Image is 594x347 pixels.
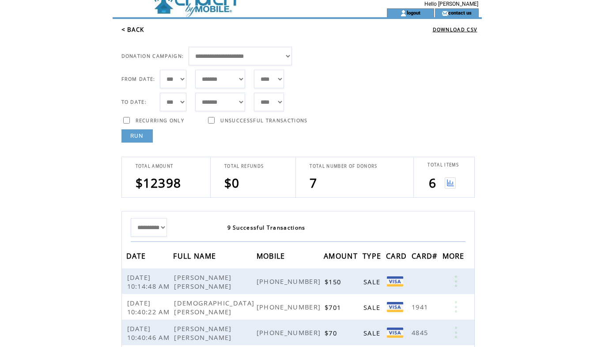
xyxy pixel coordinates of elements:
span: [PHONE_NUMBER] [257,328,323,337]
span: [DATE] 10:40:46 AM [127,324,172,342]
span: 9 Successful Transactions [227,224,306,231]
a: TYPE [363,253,383,258]
span: [DATE] 10:14:48 AM [127,273,172,290]
img: VISA [387,302,403,312]
a: CARD [386,253,409,258]
span: TO DATE: [121,99,147,105]
span: [PHONE_NUMBER] [257,302,323,311]
span: TOTAL NUMBER OF DONORS [310,163,377,169]
span: $12398 [136,174,182,191]
span: FROM DATE: [121,76,155,82]
a: AMOUNT [324,253,360,258]
span: SALE [363,303,382,312]
img: Visa [387,328,403,338]
span: TYPE [363,249,383,265]
a: contact us [448,10,472,15]
span: [DATE] 10:40:22 AM [127,298,172,316]
a: RUN [121,129,153,143]
span: 7 [310,174,317,191]
a: MOBILE [257,253,288,258]
span: MOBILE [257,249,288,265]
span: FULL NAME [173,249,218,265]
span: [PHONE_NUMBER] [257,277,323,286]
a: logout [407,10,420,15]
a: < BACK [121,26,144,34]
span: SALE [363,277,382,286]
a: CARD# [412,253,440,258]
img: View graph [445,177,456,189]
span: $701 [325,303,343,312]
span: $70 [325,328,339,337]
span: CARD [386,249,409,265]
span: $0 [224,174,240,191]
img: contact_us_icon.gif [442,10,448,17]
img: Visa [387,276,403,287]
a: DOWNLOAD CSV [433,26,477,33]
span: Hello [PERSON_NAME] [424,1,478,7]
img: account_icon.gif [400,10,407,17]
span: RECURRING ONLY [136,117,185,124]
span: AMOUNT [324,249,360,265]
span: DATE [126,249,148,265]
a: FULL NAME [173,253,218,258]
span: MORE [443,249,467,265]
span: 1941 [412,302,430,311]
span: 4845 [412,328,430,337]
a: DATE [126,253,148,258]
span: CARD# [412,249,440,265]
span: DONATION CAMPAIGN: [121,53,184,59]
span: $150 [325,277,343,286]
span: [DEMOGRAPHIC_DATA] [PERSON_NAME] [174,298,254,316]
span: TOTAL REFUNDS [224,163,264,169]
span: UNSUCCESSFUL TRANSACTIONS [220,117,307,124]
span: [PERSON_NAME] [PERSON_NAME] [174,273,234,290]
span: TOTAL ITEMS [428,162,459,168]
span: [PERSON_NAME] [PERSON_NAME] [174,324,234,342]
span: TOTAL AMOUNT [136,163,174,169]
span: 6 [429,174,436,191]
span: SALE [363,328,382,337]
